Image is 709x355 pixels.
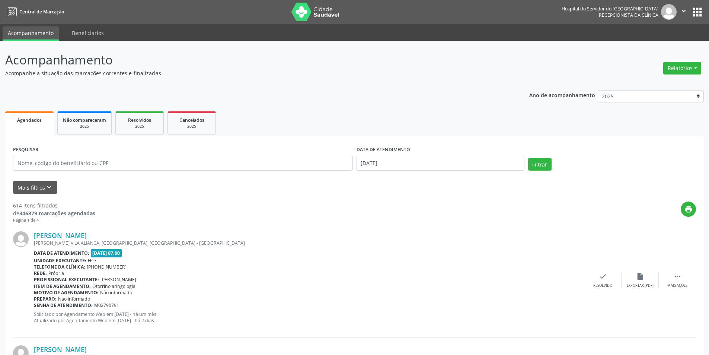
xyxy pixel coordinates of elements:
b: Unidade executante: [34,257,86,264]
span: Central de Marcação [19,9,64,15]
button: print [681,202,696,217]
b: Item de agendamento: [34,283,91,289]
span: Resolvidos [128,117,151,123]
b: Senha de atendimento: [34,302,93,308]
i:  [680,7,688,15]
button: Filtrar [528,158,552,171]
i: print [684,205,693,213]
span: Não compareceram [63,117,106,123]
p: Solicitado por Agendamento Web em [DATE] - há um mês Atualizado por Agendamento Web em [DATE] - h... [34,311,584,324]
div: Resolvido [593,283,612,288]
div: Hospital do Servidor do [GEOGRAPHIC_DATA] [562,6,658,12]
input: Nome, código do beneficiário ou CPF [13,156,353,171]
div: [PERSON_NAME] VILA ALIANCA, [GEOGRAPHIC_DATA], [GEOGRAPHIC_DATA] - [GEOGRAPHIC_DATA] [34,240,584,246]
button: apps [691,6,704,19]
i: check [599,272,607,280]
span: [DATE] 07:00 [91,249,122,257]
img: img [13,231,29,247]
span: M02790791 [94,302,119,308]
span: Própria [48,270,64,276]
b: Rede: [34,270,47,276]
strong: 346879 marcações agendadas [19,210,95,217]
span: Não informado [100,289,132,296]
a: Central de Marcação [5,6,64,18]
label: PESQUISAR [13,144,38,156]
a: Beneficiários [67,26,109,39]
div: Página 1 de 41 [13,217,95,224]
div: de [13,209,95,217]
button:  [677,4,691,20]
button: Mais filtroskeyboard_arrow_down [13,181,57,194]
span: Otorrinolaringologia [92,283,135,289]
div: Exportar (PDF) [627,283,654,288]
button: Relatórios [663,62,701,75]
i: keyboard_arrow_down [45,183,53,191]
a: [PERSON_NAME] [34,231,87,240]
div: 2025 [173,124,210,129]
div: 2025 [121,124,158,129]
a: Acompanhamento [3,26,59,41]
span: Não informado [58,296,90,302]
b: Preparo: [34,296,57,302]
span: [PHONE_NUMBER] [87,264,127,270]
b: Profissional executante: [34,276,99,283]
b: Telefone da clínica: [34,264,85,270]
p: Acompanhamento [5,51,494,69]
div: 614 itens filtrados [13,202,95,209]
img: img [661,4,677,20]
a: [PERSON_NAME] [34,345,87,354]
span: [PERSON_NAME] [100,276,136,283]
p: Acompanhe a situação das marcações correntes e finalizadas [5,69,494,77]
label: DATA DE ATENDIMENTO [357,144,410,156]
span: Recepcionista da clínica [599,12,658,18]
b: Motivo de agendamento: [34,289,99,296]
input: Selecione um intervalo [357,156,524,171]
div: 2025 [63,124,106,129]
i:  [673,272,681,280]
div: Mais ações [667,283,687,288]
b: Data de atendimento: [34,250,89,256]
span: Agendados [17,117,42,123]
span: Cancelados [179,117,204,123]
i: insert_drive_file [636,272,644,280]
p: Ano de acompanhamento [529,90,595,99]
span: Hse [88,257,96,264]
